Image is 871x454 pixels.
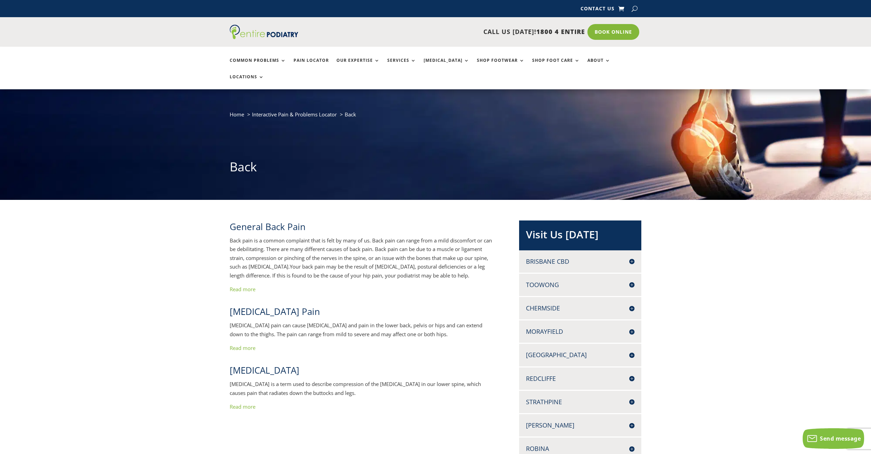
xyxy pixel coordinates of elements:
a: Entire Podiatry [230,34,298,41]
span: Send message [820,435,861,442]
a: Interactive Pain & Problems Locator [252,111,337,118]
a: Locations [230,75,264,89]
span: [MEDICAL_DATA] is a term used to describe compression of the [MEDICAL_DATA] in our lower spine, w... [230,381,481,396]
span: [MEDICAL_DATA] Pain [230,305,320,318]
h2: General Back Pain [230,220,497,236]
button: Send message [803,428,864,449]
h4: Redcliffe [526,374,634,383]
a: Common Problems [230,58,286,73]
a: Home [230,111,244,118]
a: [MEDICAL_DATA] [424,58,469,73]
a: Shop Foot Care [532,58,580,73]
p: CALL US [DATE]! [325,27,585,36]
a: Read more [230,403,255,410]
a: Book Online [587,24,639,40]
span: Your back pain may be the result of [MEDICAL_DATA], postural deficiencies or a leg length differe... [230,263,485,279]
a: About [587,58,610,73]
a: Contact Us [581,6,615,14]
h1: Back [230,158,642,179]
a: Read more [230,286,255,293]
a: Read more [230,344,255,351]
h4: [PERSON_NAME] [526,421,634,430]
a: Pain Locator [294,58,329,73]
span: [MEDICAL_DATA] [230,364,299,376]
a: Shop Footwear [477,58,525,73]
span: Back pain is a common complaint that is felt by many of us. Back pain can range from a mild disco... [230,237,492,270]
h4: Robina [526,444,634,453]
h4: Toowong [526,281,634,289]
h4: Brisbane CBD [526,257,634,266]
h4: Morayfield [526,327,634,336]
span: Back [345,111,356,118]
h4: [GEOGRAPHIC_DATA] [526,351,634,359]
h4: Strathpine [526,398,634,406]
img: logo (1) [230,25,298,39]
span: [MEDICAL_DATA] pain can cause [MEDICAL_DATA] and pain in the lower back, pelvis or hips and can e... [230,322,482,338]
h2: Visit Us [DATE] [526,227,634,245]
span: 1800 4 ENTIRE [536,27,585,36]
a: Services [387,58,416,73]
nav: breadcrumb [230,110,642,124]
h4: Chermside [526,304,634,313]
a: Our Expertise [336,58,380,73]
